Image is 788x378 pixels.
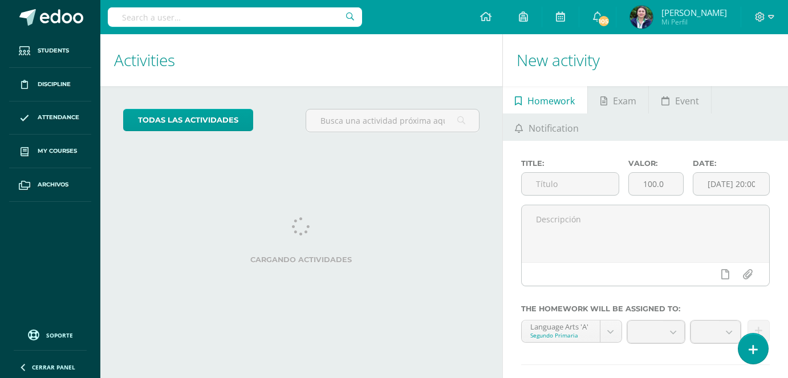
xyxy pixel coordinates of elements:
span: Soporte [46,331,73,339]
a: Archivos [9,168,91,202]
span: Attendance [38,113,79,122]
a: Language Arts 'A'Segundo Primaria [522,320,622,342]
div: Language Arts 'A' [530,320,591,331]
span: Notification [529,115,579,142]
h1: Activities [114,34,489,86]
label: Date: [693,159,770,168]
span: Students [38,46,69,55]
img: 8792ea101102b15321d756c508217fbe.png [630,6,653,29]
span: Exam [613,87,636,115]
input: Busca una actividad próxima aquí... [306,109,478,132]
a: Students [9,34,91,68]
span: My courses [38,147,77,156]
span: Cerrar panel [32,363,75,371]
span: Event [675,87,699,115]
input: Puntos máximos [629,173,683,195]
a: My courses [9,135,91,168]
span: Mi Perfil [661,17,727,27]
a: todas las Actividades [123,109,253,131]
a: Homework [503,86,587,113]
a: Discipline [9,68,91,101]
label: Cargando actividades [123,255,480,264]
h1: New activity [517,34,774,86]
span: Archivos [38,180,68,189]
span: Discipline [38,80,71,89]
input: Título [522,173,619,195]
span: Homework [527,87,575,115]
span: 105 [598,15,610,27]
label: Title: [521,159,619,168]
a: Notification [503,113,591,141]
a: Attendance [9,101,91,135]
span: [PERSON_NAME] [661,7,727,18]
label: Valor: [628,159,684,168]
label: The homework will be assigned to: [521,304,770,313]
input: Fecha de entrega [693,173,769,195]
a: Soporte [14,327,87,342]
div: Segundo Primaria [530,331,591,339]
a: Exam [588,86,648,113]
input: Search a user… [108,7,362,27]
a: Event [649,86,711,113]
